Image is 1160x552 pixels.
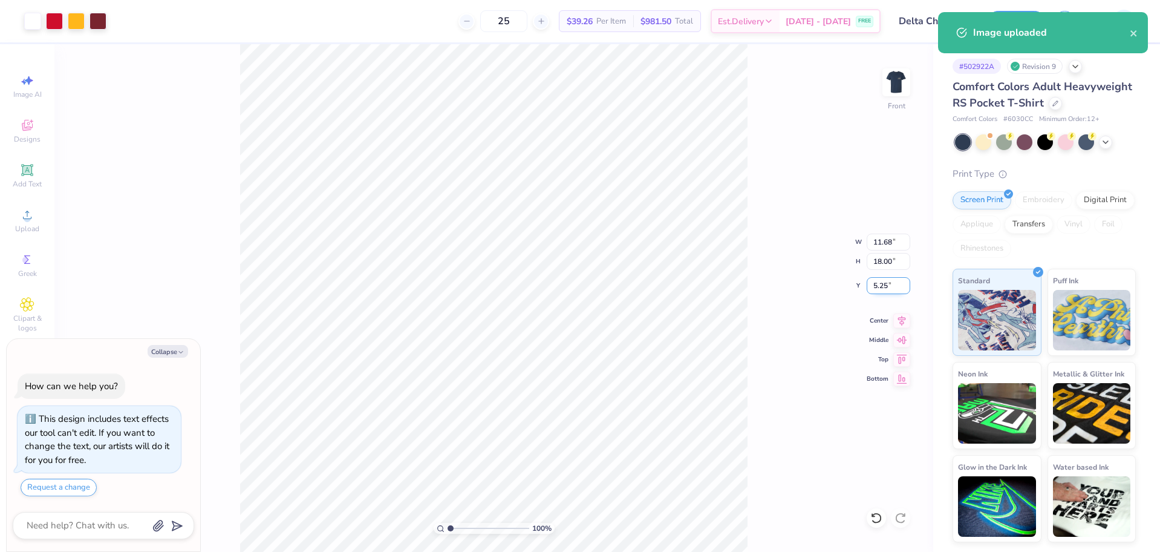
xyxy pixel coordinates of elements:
span: Center [867,317,888,325]
div: Print Type [953,167,1136,181]
span: # 6030CC [1003,114,1033,125]
div: Screen Print [953,191,1011,209]
img: Glow in the Dark Ink [958,476,1036,537]
span: Neon Ink [958,367,988,380]
span: FREE [858,17,871,25]
div: # 502922A [953,59,1001,74]
span: Middle [867,336,888,344]
span: Standard [958,274,990,287]
span: Puff Ink [1053,274,1078,287]
span: Upload [15,224,39,234]
div: Applique [953,215,1001,234]
img: Puff Ink [1053,290,1131,350]
span: Image AI [13,90,42,99]
span: $39.26 [567,15,593,28]
span: Clipart & logos [6,314,48,333]
div: Front [888,100,905,111]
span: $981.50 [640,15,671,28]
span: Water based Ink [1053,461,1109,473]
span: Metallic & Glitter Ink [1053,367,1124,380]
button: close [1130,25,1138,40]
img: Neon Ink [958,383,1036,444]
span: Greek [18,269,37,278]
input: – – [480,10,527,32]
div: Digital Print [1076,191,1135,209]
div: This design includes text effects our tool can't edit. If you want to change the text, our artist... [25,413,169,466]
button: Request a change [21,479,97,496]
div: Rhinestones [953,240,1011,258]
input: Untitled Design [890,9,979,33]
span: Est. Delivery [718,15,764,28]
div: Revision 9 [1007,59,1063,74]
span: Total [675,15,693,28]
span: 100 % [532,523,552,534]
span: Minimum Order: 12 + [1039,114,1100,125]
span: Comfort Colors [953,114,997,125]
span: Bottom [867,375,888,383]
img: Front [884,70,908,94]
div: Foil [1094,215,1123,234]
span: Add Text [13,179,42,189]
img: Standard [958,290,1036,350]
span: Comfort Colors Adult Heavyweight RS Pocket T-Shirt [953,79,1132,110]
span: Per Item [596,15,626,28]
img: Metallic & Glitter Ink [1053,383,1131,444]
span: Designs [14,134,41,144]
span: [DATE] - [DATE] [786,15,851,28]
div: Image uploaded [973,25,1130,40]
span: Glow in the Dark Ink [958,461,1027,473]
div: Embroidery [1015,191,1072,209]
span: Top [867,355,888,364]
div: Vinyl [1057,215,1090,234]
div: Transfers [1005,215,1053,234]
img: Water based Ink [1053,476,1131,537]
div: How can we help you? [25,380,118,392]
button: Collapse [148,345,188,358]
